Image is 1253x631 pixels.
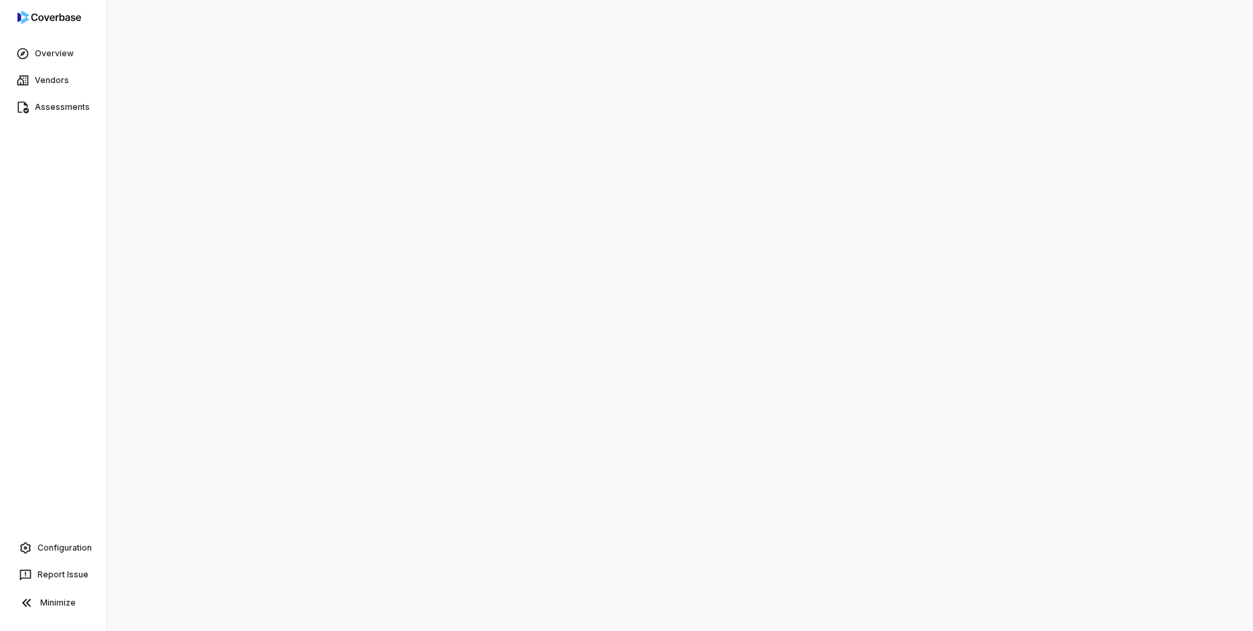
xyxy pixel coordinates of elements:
[3,68,104,92] a: Vendors
[3,42,104,66] a: Overview
[35,75,69,86] span: Vendors
[17,11,81,24] img: logo-D7KZi-bG.svg
[35,102,90,113] span: Assessments
[5,589,101,616] button: Minimize
[38,543,92,553] span: Configuration
[3,95,104,119] a: Assessments
[35,48,74,59] span: Overview
[40,598,76,608] span: Minimize
[38,569,88,580] span: Report Issue
[5,536,101,560] a: Configuration
[5,563,101,587] button: Report Issue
